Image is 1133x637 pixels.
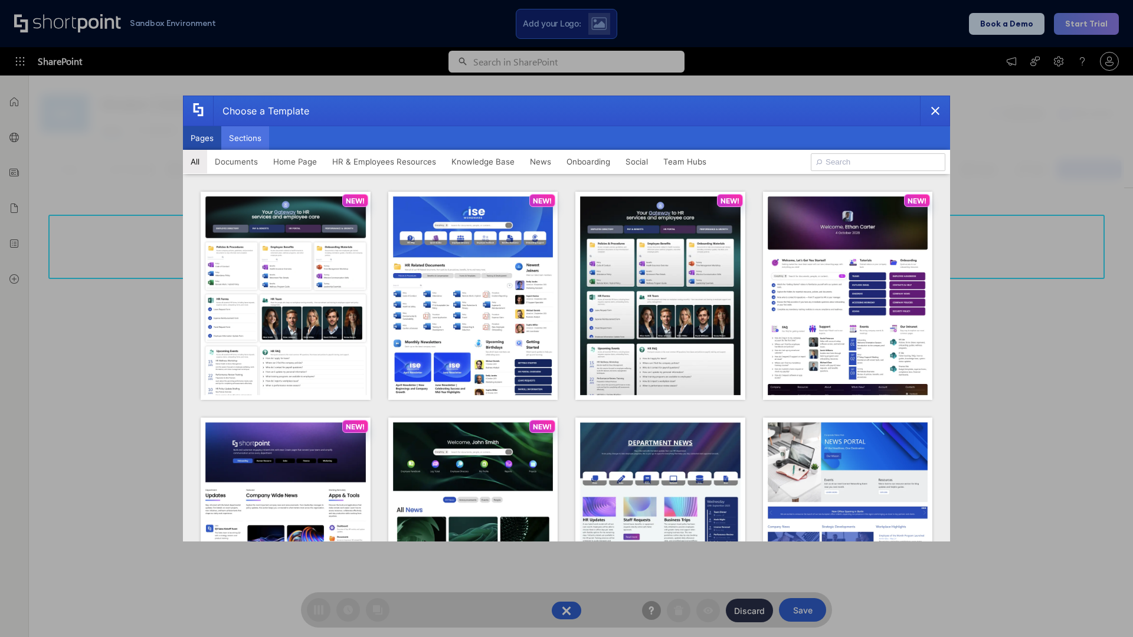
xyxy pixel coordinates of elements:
button: Documents [207,150,266,173]
button: Social [618,150,656,173]
input: Search [811,153,945,171]
button: Home Page [266,150,325,173]
p: NEW! [346,196,365,205]
button: Knowledge Base [444,150,522,173]
button: Onboarding [559,150,618,173]
p: NEW! [533,196,552,205]
p: NEW! [533,422,552,431]
p: NEW! [908,196,926,205]
button: HR & Employees Resources [325,150,444,173]
iframe: Chat Widget [921,500,1133,637]
button: News [522,150,559,173]
div: Choose a Template [213,96,309,126]
button: Team Hubs [656,150,714,173]
button: All [183,150,207,173]
button: Pages [183,126,221,150]
p: NEW! [721,196,739,205]
div: template selector [183,96,950,541]
p: NEW! [346,422,365,431]
button: Sections [221,126,269,150]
